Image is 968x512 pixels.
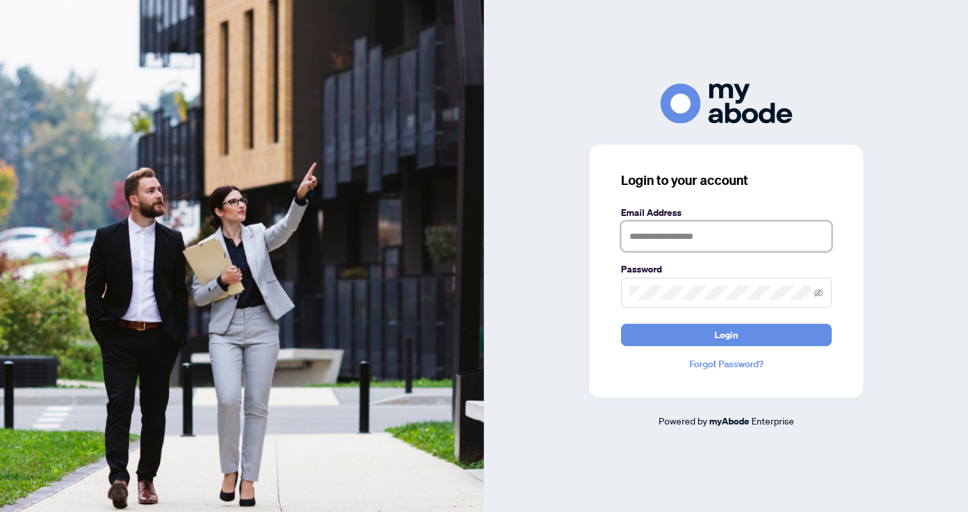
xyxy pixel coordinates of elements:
[714,324,738,346] span: Login
[751,415,794,426] span: Enterprise
[621,324,832,346] button: Login
[660,84,792,124] img: ma-logo
[709,414,749,428] a: myAbode
[621,205,832,220] label: Email Address
[621,357,832,371] a: Forgot Password?
[659,415,707,426] span: Powered by
[621,262,832,276] label: Password
[621,171,832,190] h3: Login to your account
[814,288,823,297] span: eye-invisible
